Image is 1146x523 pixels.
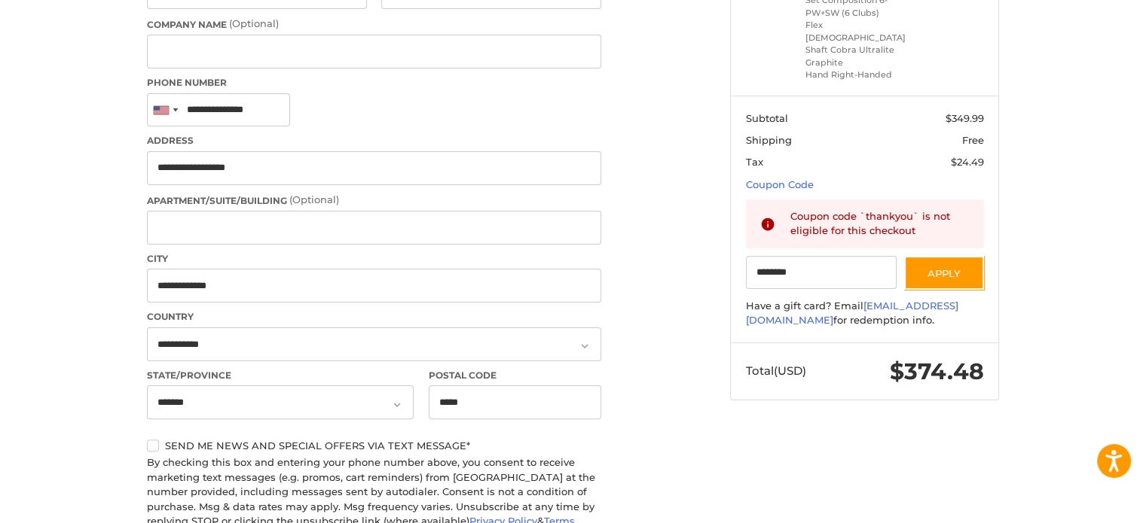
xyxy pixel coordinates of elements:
label: City [147,252,601,266]
div: United States: +1 [148,94,182,126]
span: $349.99 [946,112,984,124]
span: Tax [746,156,763,168]
span: Free [962,134,984,146]
label: Phone Number [147,76,601,90]
small: (Optional) [229,17,279,29]
button: Apply [904,256,984,290]
span: Shipping [746,134,792,146]
label: Send me news and special offers via text message* [147,439,601,452]
small: (Optional) [289,193,339,205]
label: Address [147,134,601,147]
label: Company Name [147,17,601,32]
li: Flex [DEMOGRAPHIC_DATA] [805,19,921,44]
div: Coupon code `thankyou` is not eligible for this checkout [790,209,970,239]
input: Gift Certificate or Coupon Code [746,256,897,290]
div: Have a gift card? Email for redemption info. [746,299,984,328]
span: $374.48 [890,357,984,385]
li: Hand Right-Handed [805,68,921,81]
span: $24.49 [951,156,984,168]
label: Apartment/Suite/Building [147,193,601,208]
label: Country [147,310,601,324]
li: Shaft Cobra Ultralite Graphite [805,44,921,68]
a: Coupon Code [746,178,814,190]
label: State/Province [147,369,414,382]
span: Subtotal [746,112,788,124]
label: Postal Code [429,369,602,382]
span: Total (USD) [746,363,806,378]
